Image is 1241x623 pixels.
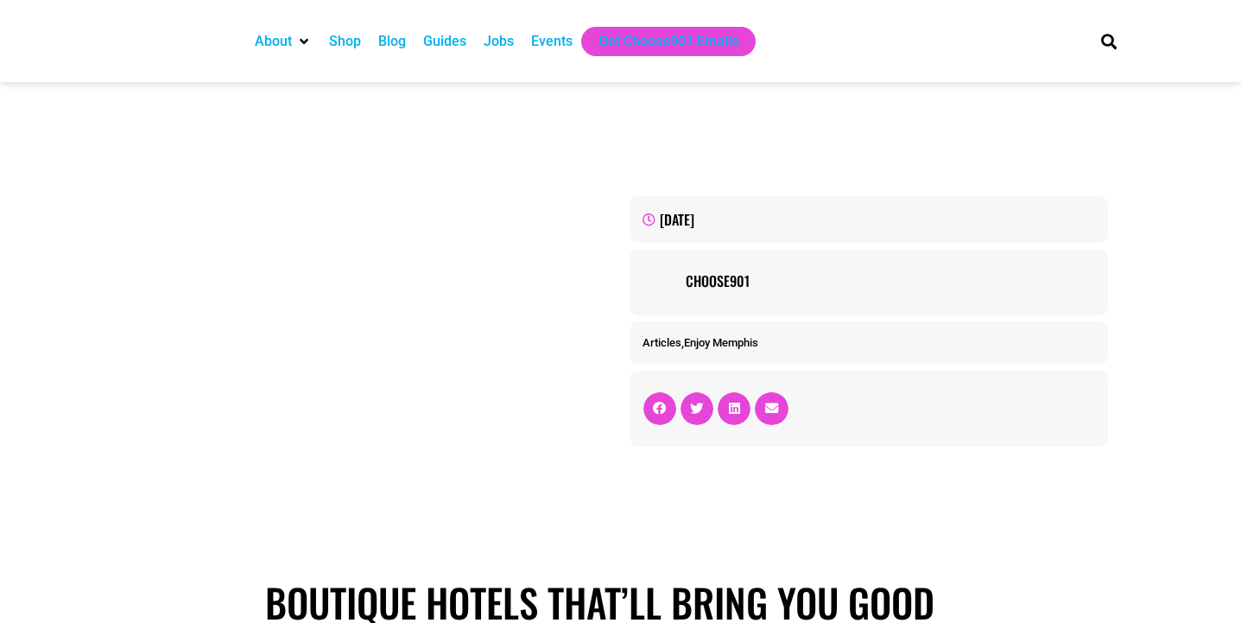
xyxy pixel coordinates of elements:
[378,31,406,52] a: Blog
[1094,27,1123,55] div: Search
[246,27,1072,56] nav: Main nav
[423,31,466,52] a: Guides
[329,31,361,52] a: Shop
[531,31,573,52] a: Events
[643,336,681,349] a: Articles
[718,392,750,425] div: Share on linkedin
[255,31,292,52] a: About
[681,392,713,425] div: Share on twitter
[643,262,677,296] img: Picture of Choose901
[660,209,694,230] time: [DATE]
[643,336,758,349] span: ,
[598,31,738,52] a: Get Choose901 Emails
[246,27,320,56] div: About
[484,31,514,52] a: Jobs
[643,392,676,425] div: Share on facebook
[684,336,758,349] a: Enjoy Memphis
[755,392,788,425] div: Share on email
[686,270,1096,291] a: Choose901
